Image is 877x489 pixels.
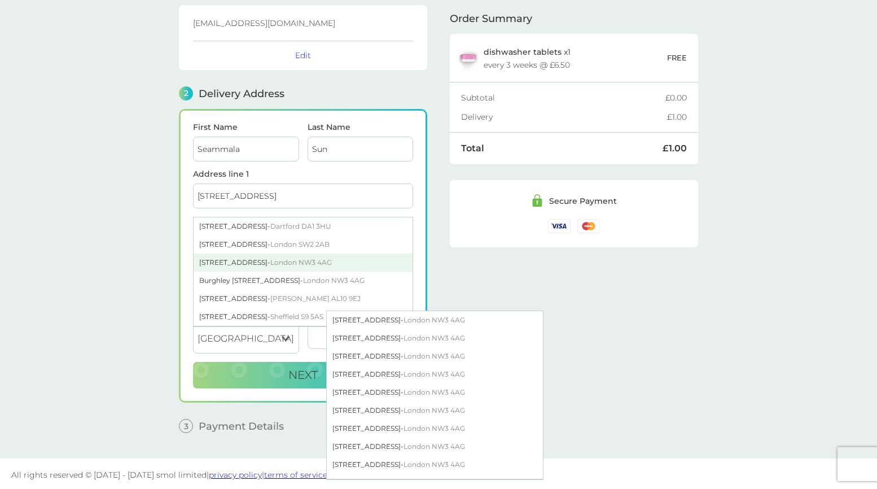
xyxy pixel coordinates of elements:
span: Dartford DA1 3HU [270,222,331,230]
img: /assets/icons/cards/visa.svg [548,219,571,233]
span: London NW3 4AG [404,352,465,360]
div: [STREET_ADDRESS] - [327,347,543,365]
span: London SW2 2AB [270,240,330,248]
span: London NW3 4AG [270,258,332,267]
div: [STREET_ADDRESS] - [327,383,543,401]
span: London NW3 4AG [404,316,465,324]
div: £1.00 [663,144,687,153]
div: Subtotal [461,94,665,102]
label: Address line 1 [193,170,413,178]
div: [STREET_ADDRESS] - [327,420,543,438]
div: every 3 weeks @ £6.50 [484,61,570,69]
div: [STREET_ADDRESS] - [327,365,543,383]
label: Last Name [308,123,414,131]
span: [EMAIL_ADDRESS][DOMAIN_NAME] [193,18,335,28]
button: Next [193,362,413,389]
div: [STREET_ADDRESS] - [327,329,543,347]
span: London NW3 4AG [404,406,465,414]
div: [STREET_ADDRESS] - [327,456,543,474]
p: FREE [667,52,687,64]
div: [STREET_ADDRESS] - [194,235,413,254]
span: London NW3 4AG [404,388,465,396]
div: [STREET_ADDRESS] - [327,311,543,329]
label: First Name [193,123,299,131]
div: £1.00 [667,113,687,121]
span: Order Summary [450,14,532,24]
span: London NW3 4AG [303,276,365,285]
div: [STREET_ADDRESS] - [327,401,543,420]
span: Delivery Address [199,89,284,99]
span: London NW3 4AG [404,442,465,451]
span: London NW3 4AG [404,424,465,433]
span: [PERSON_NAME] AL10 9EJ [270,294,361,303]
a: terms of service [264,470,327,480]
button: Edit [295,50,311,60]
div: [STREET_ADDRESS] - [194,290,413,308]
span: London NW3 4AG [404,370,465,378]
span: London NW3 4AG [404,460,465,469]
div: Delivery [461,113,667,121]
div: [STREET_ADDRESS] - [327,438,543,456]
div: Secure Payment [549,197,617,205]
div: [STREET_ADDRESS] - [194,254,413,272]
img: /assets/icons/cards/mastercard.svg [577,219,600,233]
span: Sheffield S9 5AS [270,312,323,321]
a: privacy policy [209,470,262,480]
div: [STREET_ADDRESS] - [194,308,413,326]
div: Burghley [STREET_ADDRESS] - [194,272,413,290]
span: Next [288,368,318,382]
span: London NW3 4AG [404,334,465,342]
div: Total [461,144,663,153]
div: £0.00 [665,94,687,102]
span: dishwasher tablets [484,47,562,57]
span: London NW3 4AG [404,478,465,487]
span: 2 [179,86,193,101]
p: x 1 [484,47,571,56]
div: [STREET_ADDRESS] - [194,217,413,235]
span: 3 [179,419,193,433]
span: Payment Details [199,421,284,431]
